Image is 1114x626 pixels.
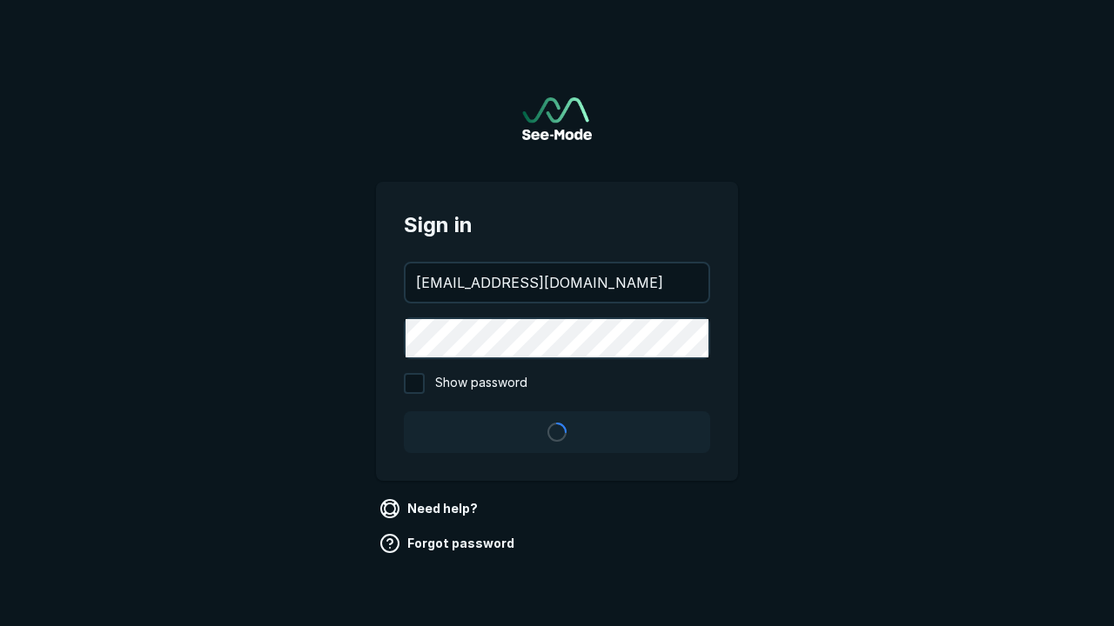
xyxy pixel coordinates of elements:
input: your@email.com [406,263,708,302]
a: Go to sign in [522,97,592,140]
a: Forgot password [376,529,521,557]
span: Sign in [404,210,710,241]
img: See-Mode Logo [522,97,592,140]
a: Need help? [376,495,485,523]
span: Show password [435,373,527,394]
